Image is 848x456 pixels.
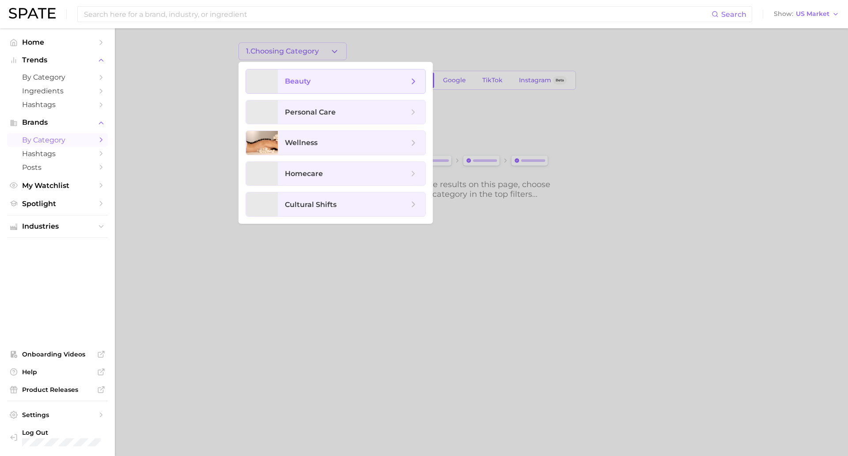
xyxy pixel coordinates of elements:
[7,426,108,449] a: Log out. Currently logged in with e-mail yzhan@estee.com.
[285,108,336,116] span: personal care
[796,11,829,16] span: US Market
[22,119,93,126] span: Brands
[22,181,93,190] span: My Watchlist
[7,84,108,98] a: Ingredients
[7,70,108,84] a: by Category
[22,73,93,81] span: by Category
[7,161,108,174] a: Posts
[721,10,746,19] span: Search
[7,98,108,111] a: Hashtags
[7,197,108,211] a: Spotlight
[7,365,108,379] a: Help
[238,62,433,224] ul: 1.Choosing Category
[22,87,93,95] span: Ingredients
[7,383,108,396] a: Product Releases
[7,408,108,422] a: Settings
[7,147,108,161] a: Hashtags
[7,220,108,233] button: Industries
[285,200,337,209] span: cultural shifts
[22,429,101,437] span: Log Out
[22,149,93,158] span: Hashtags
[22,222,93,230] span: Industries
[83,7,712,22] input: Search here for a brand, industry, or ingredient
[7,35,108,49] a: Home
[22,163,93,172] span: Posts
[22,38,93,46] span: Home
[285,138,318,147] span: wellness
[22,199,93,208] span: Spotlight
[7,179,108,192] a: My Watchlist
[22,350,93,358] span: Onboarding Videos
[22,56,93,64] span: Trends
[7,54,108,67] button: Trends
[22,368,93,376] span: Help
[774,11,793,16] span: Show
[285,169,323,178] span: homecare
[9,8,56,19] img: SPATE
[22,136,93,144] span: by Category
[7,133,108,147] a: by Category
[7,348,108,361] a: Onboarding Videos
[22,386,93,394] span: Product Releases
[22,100,93,109] span: Hashtags
[772,8,841,20] button: ShowUS Market
[285,77,310,85] span: beauty
[7,116,108,129] button: Brands
[22,411,93,419] span: Settings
